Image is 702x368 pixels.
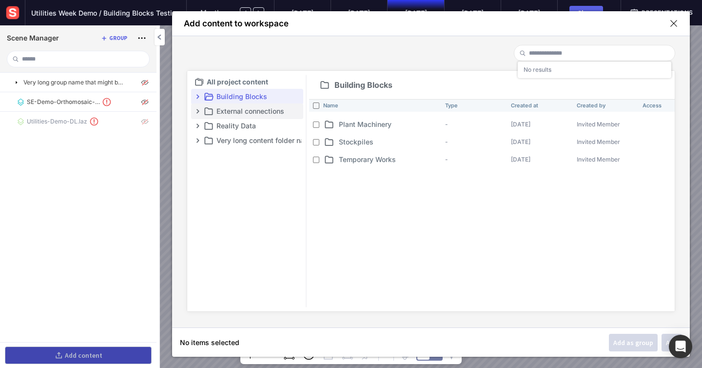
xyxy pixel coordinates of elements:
[109,36,127,41] div: Group
[507,116,573,133] td: [DATE]
[4,4,21,21] img: sensat
[507,133,573,151] td: [DATE]
[613,339,653,346] div: Add as group
[27,117,87,126] p: Utilities-Demo-DL.laz
[441,116,507,133] td: -
[507,151,573,168] td: [DATE]
[139,116,151,127] img: visibility-off.svg
[669,335,692,358] div: Open Intercom Messenger
[339,137,441,147] p: Stockpiles
[339,154,441,164] p: Temporary Works
[216,135,301,146] p: Very long content folder name that might be cut off
[319,99,441,112] th: Name
[441,99,507,112] th: Type
[216,91,301,102] p: Building Blocks
[216,105,301,117] p: External connections
[180,337,239,348] p: No items selected
[662,334,682,351] button: Add
[207,76,301,88] p: All project content
[334,81,392,89] span: Building Blocks
[184,20,289,28] div: Add content to workspace
[65,352,102,359] div: Add content
[139,96,151,108] img: visibility-off.svg
[139,77,151,88] img: visibility-off.svg
[27,98,100,106] p: SE-Demo-Orthomosaic-nobg.tif
[23,78,124,87] p: Very long group name that might be cut off
[216,120,301,132] p: Reality Data
[31,8,180,18] span: Utilities Week Demo / Building Blocks Testing
[569,6,603,20] button: Share
[518,61,671,78] mapp-content-manager-search-result: No results
[441,151,507,168] td: -
[666,339,678,346] div: Add
[507,99,573,112] th: Created at
[573,151,639,168] td: Invited Member
[339,119,441,129] p: Plant Machinery
[609,334,658,351] button: Add as group
[573,99,639,112] th: Created by
[7,34,59,42] h1: Scene Manager
[5,347,152,364] button: Add content
[441,133,507,151] td: -
[573,133,639,151] td: Invited Member
[573,116,639,133] td: Invited Member
[98,32,129,44] button: Group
